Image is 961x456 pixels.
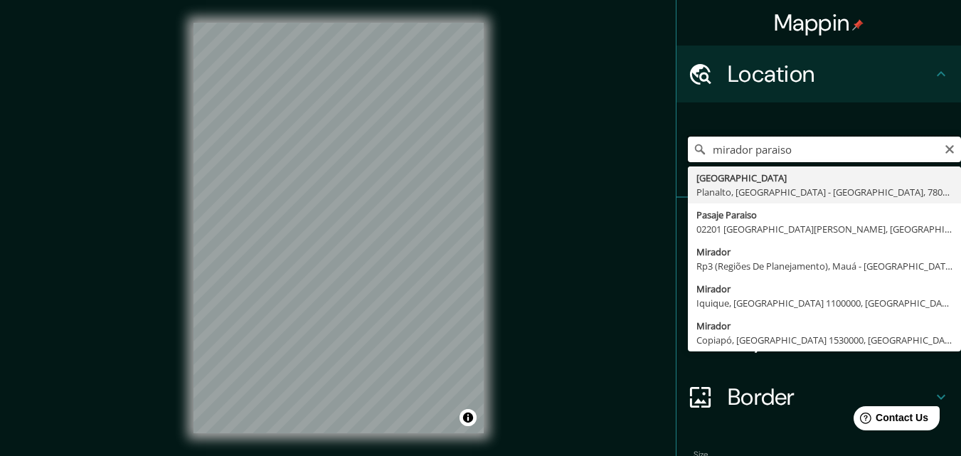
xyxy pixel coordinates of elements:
[728,326,933,354] h4: Layout
[696,259,952,273] div: Rp3 (Regiões De Planejamento), Mauá - [GEOGRAPHIC_DATA], 09371, [GEOGRAPHIC_DATA]
[696,245,952,259] div: Mirador
[696,208,952,222] div: Pasaje Paraiso
[696,296,952,310] div: Iquique, [GEOGRAPHIC_DATA] 1100000, [GEOGRAPHIC_DATA]
[193,23,484,433] canvas: Map
[696,319,952,333] div: Mirador
[696,333,952,347] div: Copiapó, [GEOGRAPHIC_DATA] 1530000, [GEOGRAPHIC_DATA]
[944,142,955,155] button: Clear
[728,60,933,88] h4: Location
[676,198,961,255] div: Pins
[696,185,952,199] div: Planalto, [GEOGRAPHIC_DATA] - [GEOGRAPHIC_DATA], 78058-787, [GEOGRAPHIC_DATA]
[676,312,961,368] div: Layout
[834,401,945,440] iframe: Help widget launcher
[852,19,864,31] img: pin-icon.png
[774,9,864,37] h4: Mappin
[696,222,952,236] div: 02201 [GEOGRAPHIC_DATA][PERSON_NAME], [GEOGRAPHIC_DATA][PERSON_NAME], [GEOGRAPHIC_DATA][PERSON_NAME]
[460,409,477,426] button: Toggle attribution
[676,255,961,312] div: Style
[688,137,961,162] input: Pick your city or area
[728,383,933,411] h4: Border
[676,368,961,425] div: Border
[696,282,952,296] div: Mirador
[696,171,952,185] div: [GEOGRAPHIC_DATA]
[676,46,961,102] div: Location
